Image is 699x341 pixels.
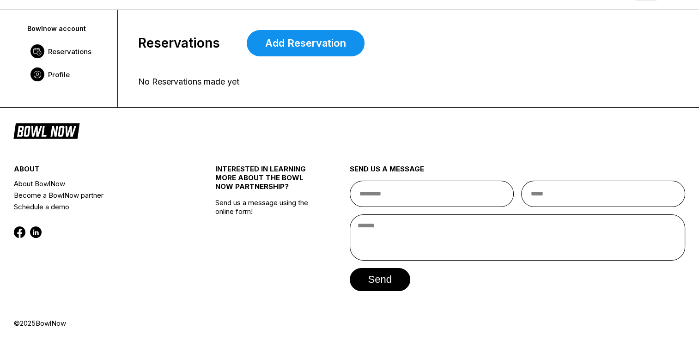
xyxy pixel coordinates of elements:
[48,47,91,56] span: Reservations
[215,144,316,319] div: Send us a message using the online form!
[14,189,182,201] a: Become a BowlNow partner
[350,164,686,181] div: send us a message
[14,201,182,213] a: Schedule a demo
[14,164,182,178] div: about
[27,24,109,32] div: Bowlnow account
[138,77,660,87] div: No Reservations made yet
[14,319,685,328] div: © 2025 BowlNow
[350,268,410,291] button: send
[138,36,220,51] span: Reservations
[48,70,70,79] span: Profile
[26,40,110,63] a: Reservations
[247,30,365,56] a: Add Reservation
[215,164,316,198] div: INTERESTED IN LEARNING MORE ABOUT THE BOWL NOW PARTNERSHIP?
[26,63,110,86] a: Profile
[14,178,182,189] a: About BowlNow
